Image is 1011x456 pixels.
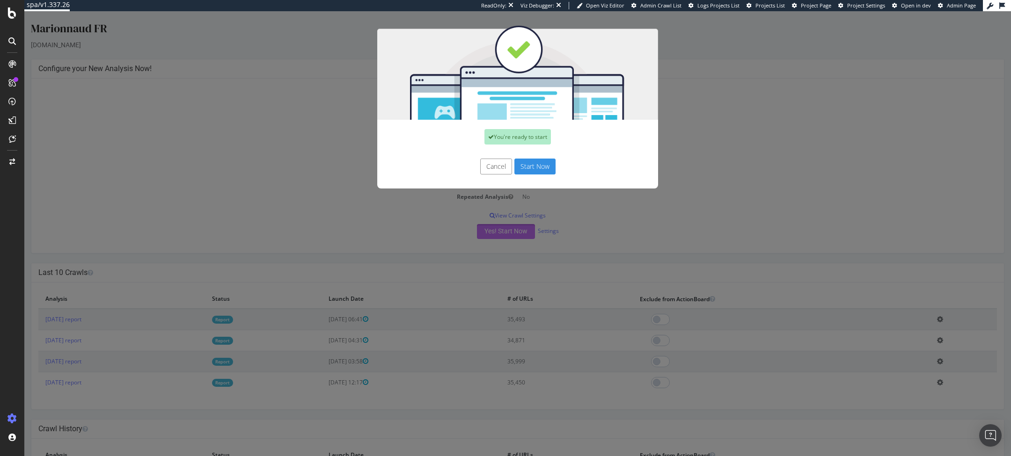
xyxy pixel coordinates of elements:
a: Project Page [792,2,831,9]
span: Project Settings [847,2,885,9]
span: Open in dev [901,2,931,9]
img: You're all set! [353,14,634,109]
button: Cancel [456,147,488,163]
div: Viz Debugger: [520,2,554,9]
a: Open Viz Editor [577,2,624,9]
span: Projects List [755,2,785,9]
a: Logs Projects List [689,2,740,9]
a: Open in dev [892,2,931,9]
div: You're ready to start [460,118,527,133]
a: Project Settings [838,2,885,9]
span: Admin Page [947,2,976,9]
span: Project Page [801,2,831,9]
a: Projects List [747,2,785,9]
button: Start Now [490,147,531,163]
span: Open Viz Editor [586,2,624,9]
span: Admin Crawl List [640,2,681,9]
a: Admin Page [938,2,976,9]
a: Admin Crawl List [631,2,681,9]
span: Logs Projects List [697,2,740,9]
div: ReadOnly: [481,2,506,9]
div: Open Intercom Messenger [979,424,1002,447]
